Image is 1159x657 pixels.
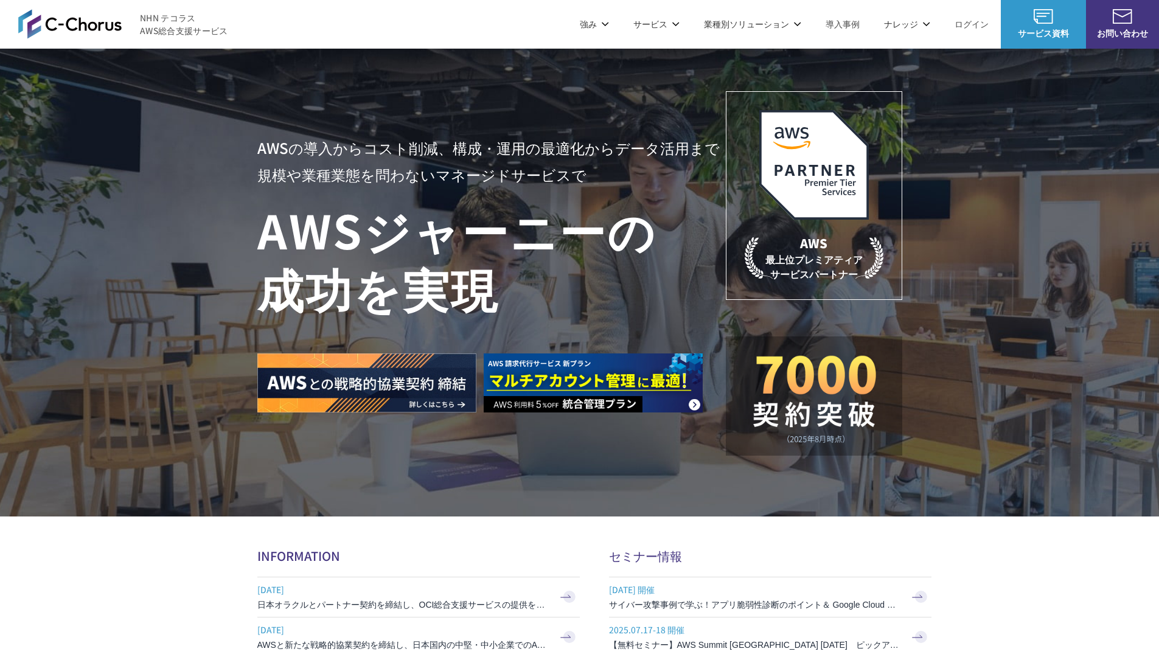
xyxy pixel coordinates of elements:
[609,547,931,565] h2: セミナー情報
[1001,27,1086,40] span: サービス資料
[750,355,878,443] img: 契約件数
[140,12,228,37] span: NHN テコラス AWS総合支援サービス
[484,353,703,412] img: AWS請求代行サービス 統合管理プラン
[609,580,901,599] span: [DATE] 開催
[884,18,930,30] p: ナレッジ
[609,620,901,639] span: 2025.07.17-18 開催
[257,577,580,617] a: [DATE] 日本オラクルとパートナー契約を締結し、OCI総合支援サービスの提供を開始
[609,617,931,657] a: 2025.07.17-18 開催 【無料セミナー】AWS Summit [GEOGRAPHIC_DATA] [DATE] ピックアップセッション
[257,599,549,611] h3: 日本オラクルとパートナー契約を締結し、OCI総合支援サービスの提供を開始
[800,234,827,252] em: AWS
[704,18,801,30] p: 業種別ソリューション
[1034,9,1053,24] img: AWS総合支援サービス C-Chorus サービス資料
[257,620,549,639] span: [DATE]
[633,18,680,30] p: サービス
[609,577,931,617] a: [DATE] 開催 サイバー攻撃事例で学ぶ！アプリ脆弱性診断のポイント＆ Google Cloud セキュリティ対策
[955,18,989,30] a: ログイン
[609,639,901,651] h3: 【無料セミナー】AWS Summit [GEOGRAPHIC_DATA] [DATE] ピックアップセッション
[745,234,883,281] p: 最上位プレミアティア サービスパートナー
[826,18,860,30] a: 導入事例
[18,9,122,38] img: AWS総合支援サービス C-Chorus
[257,547,580,565] h2: INFORMATION
[759,110,869,220] img: AWSプレミアティアサービスパートナー
[257,617,580,657] a: [DATE] AWSと新たな戦略的協業契約を締結し、日本国内の中堅・中小企業でのAWS活用を加速
[257,134,726,188] p: AWSの導入からコスト削減、 構成・運用の最適化からデータ活用まで 規模や業種業態を問わない マネージドサービスで
[257,580,549,599] span: [DATE]
[257,639,549,651] h3: AWSと新たな戦略的協業契約を締結し、日本国内の中堅・中小企業でのAWS活用を加速
[1113,9,1132,24] img: お問い合わせ
[580,18,609,30] p: 強み
[1086,27,1159,40] span: お問い合わせ
[609,599,901,611] h3: サイバー攻撃事例で学ぶ！アプリ脆弱性診断のポイント＆ Google Cloud セキュリティ対策
[257,200,726,317] h1: AWS ジャーニーの 成功を実現
[18,9,228,38] a: AWS総合支援サービス C-Chorus NHN テコラスAWS総合支援サービス
[257,353,476,412] img: AWSとの戦略的協業契約 締結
